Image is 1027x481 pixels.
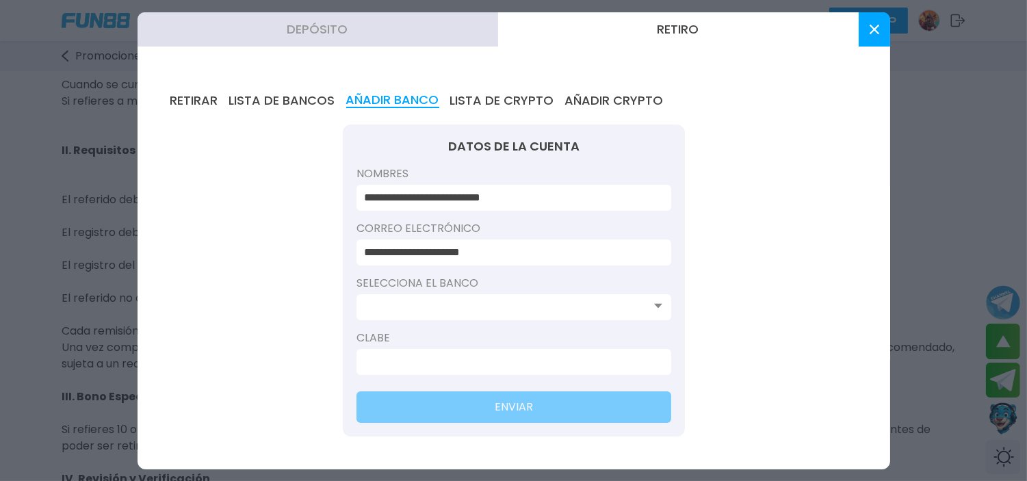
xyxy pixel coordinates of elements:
button: AÑADIR CRYPTO [565,93,664,108]
button: Retiro [498,12,859,47]
button: LISTA DE BANCOS [229,93,335,108]
div: DATOS DE LA CUENTA [356,138,671,155]
button: Depósito [138,12,498,47]
label: Selecciona el banco [356,275,671,291]
button: LISTA DE CRYPTO [450,93,554,108]
button: AÑADIR BANCO [346,93,439,108]
label: Nombres [356,166,671,182]
button: ENVIAR [356,391,671,423]
button: RETIRAR [170,93,218,108]
label: Clabe [356,330,671,346]
label: Correo electrónico [356,220,671,237]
